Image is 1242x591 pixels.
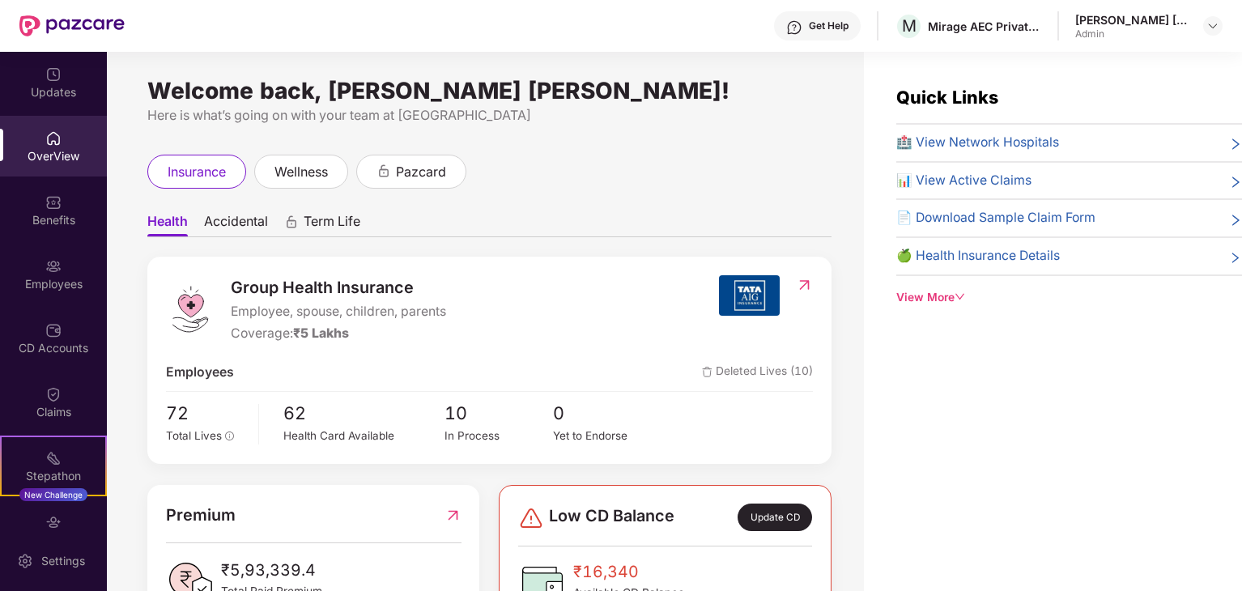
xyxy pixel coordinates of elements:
span: info-circle [225,432,235,441]
span: Accidental [204,213,268,236]
div: Welcome back, [PERSON_NAME] [PERSON_NAME]! [147,84,832,97]
span: 72 [166,400,247,427]
div: Mirage AEC Private Limited [928,19,1041,34]
span: 62 [283,400,445,427]
span: Premium [166,503,236,528]
span: Term Life [304,213,360,236]
div: Yet to Endorse [553,427,661,444]
img: logo [166,285,215,334]
span: Low CD Balance [549,504,674,531]
img: insurerIcon [719,275,780,316]
div: Coverage: [231,324,446,344]
span: ₹16,340 [573,559,684,585]
div: Health Card Available [283,427,445,444]
div: Settings [36,553,90,569]
span: right [1229,136,1242,153]
div: Get Help [809,19,849,32]
span: wellness [274,162,328,182]
span: Quick Links [896,87,998,108]
div: View More [896,289,1242,307]
span: M [902,16,917,36]
img: svg+xml;base64,PHN2ZyB4bWxucz0iaHR0cDovL3d3dy53My5vcmcvMjAwMC9zdmciIHdpZHRoPSIyMSIgaGVpZ2h0PSIyMC... [45,450,62,466]
span: insurance [168,162,226,182]
img: svg+xml;base64,PHN2ZyBpZD0iRHJvcGRvd24tMzJ4MzIiIHhtbG5zPSJodHRwOi8vd3d3LnczLm9yZy8yMDAwL3N2ZyIgd2... [1206,19,1219,32]
div: Admin [1075,28,1189,40]
img: svg+xml;base64,PHN2ZyBpZD0iQ0RfQWNjb3VudHMiIGRhdGEtbmFtZT0iQ0QgQWNjb3VudHMiIHhtbG5zPSJodHRwOi8vd3... [45,322,62,338]
img: svg+xml;base64,PHN2ZyBpZD0iQmVuZWZpdHMiIHhtbG5zPSJodHRwOi8vd3d3LnczLm9yZy8yMDAwL3N2ZyIgd2lkdGg9Ij... [45,194,62,210]
span: 10 [444,400,552,427]
span: Employees [166,363,234,383]
span: Group Health Insurance [231,275,446,300]
img: svg+xml;base64,PHN2ZyBpZD0iSGVscC0zMngzMiIgeG1sbnM9Imh0dHA6Ly93d3cudzMub3JnLzIwMDAvc3ZnIiB3aWR0aD... [786,19,802,36]
div: Stepathon [2,468,105,484]
div: [PERSON_NAME] [PERSON_NAME] [1075,12,1189,28]
span: 0 [553,400,661,427]
span: right [1229,211,1242,228]
span: 📊 View Active Claims [896,171,1031,191]
img: svg+xml;base64,PHN2ZyBpZD0iSG9tZSIgeG1sbnM9Imh0dHA6Ly93d3cudzMub3JnLzIwMDAvc3ZnIiB3aWR0aD0iMjAiIG... [45,130,62,147]
img: svg+xml;base64,PHN2ZyBpZD0iRW5kb3JzZW1lbnRzIiB4bWxucz0iaHR0cDovL3d3dy53My5vcmcvMjAwMC9zdmciIHdpZH... [45,514,62,530]
img: RedirectIcon [796,277,813,293]
img: svg+xml;base64,PHN2ZyBpZD0iVXBkYXRlZCIgeG1sbnM9Imh0dHA6Ly93d3cudzMub3JnLzIwMDAvc3ZnIiB3aWR0aD0iMj... [45,66,62,83]
img: deleteIcon [702,367,712,377]
span: pazcard [396,162,446,182]
img: svg+xml;base64,PHN2ZyBpZD0iRGFuZ2VyLTMyeDMyIiB4bWxucz0iaHR0cDovL3d3dy53My5vcmcvMjAwMC9zdmciIHdpZH... [518,505,544,531]
div: In Process [444,427,552,444]
div: Here is what’s going on with your team at [GEOGRAPHIC_DATA] [147,105,832,125]
img: svg+xml;base64,PHN2ZyBpZD0iU2V0dGluZy0yMHgyMCIgeG1sbnM9Imh0dHA6Ly93d3cudzMub3JnLzIwMDAvc3ZnIiB3aW... [17,553,33,569]
span: Employee, spouse, children, parents [231,302,446,322]
div: Update CD [738,504,812,531]
span: right [1229,249,1242,266]
span: 🍏 Health Insurance Details [896,246,1060,266]
div: New Challenge [19,488,87,501]
img: RedirectIcon [444,503,461,528]
span: Deleted Lives (10) [702,363,813,383]
span: 📄 Download Sample Claim Form [896,208,1095,228]
img: svg+xml;base64,PHN2ZyBpZD0iRW1wbG95ZWVzIiB4bWxucz0iaHR0cDovL3d3dy53My5vcmcvMjAwMC9zdmciIHdpZHRoPS... [45,258,62,274]
span: 🏥 View Network Hospitals [896,133,1059,153]
span: ₹5 Lakhs [293,325,349,341]
span: right [1229,174,1242,191]
span: Health [147,213,188,236]
div: animation [376,164,391,178]
div: animation [284,215,299,229]
span: Total Lives [166,429,222,442]
img: New Pazcare Logo [19,15,125,36]
span: ₹5,93,339.4 [221,558,322,583]
img: svg+xml;base64,PHN2ZyBpZD0iQ2xhaW0iIHhtbG5zPSJodHRwOi8vd3d3LnczLm9yZy8yMDAwL3N2ZyIgd2lkdGg9IjIwIi... [45,386,62,402]
span: down [955,291,966,303]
